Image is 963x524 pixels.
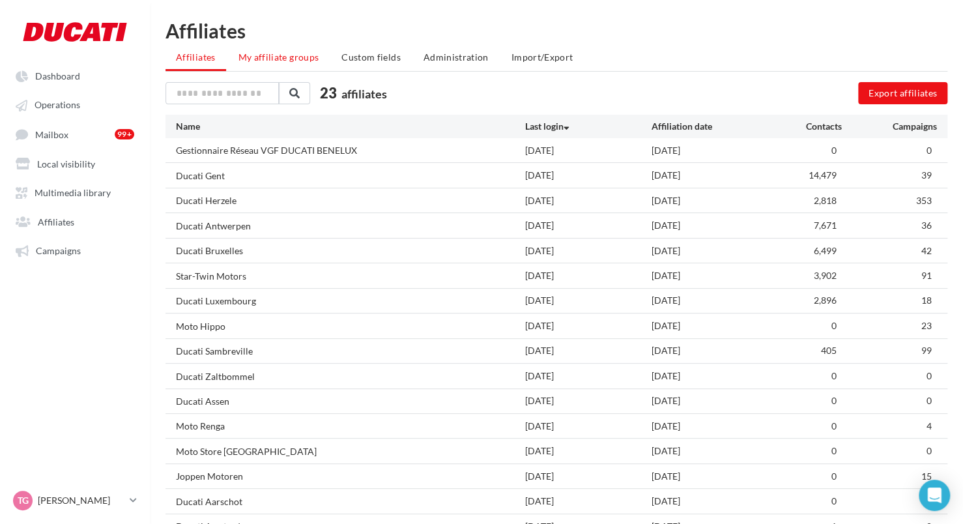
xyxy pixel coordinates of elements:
[652,470,779,483] div: [DATE]
[176,295,256,308] div: Ducati Luxembourg
[525,444,652,458] div: [DATE]
[652,370,779,383] div: [DATE]
[8,209,142,233] a: Affiliates
[176,194,237,207] div: Ducati Herzele
[525,319,652,332] div: [DATE]
[35,100,80,111] span: Operations
[525,169,652,182] div: [DATE]
[525,294,652,307] div: [DATE]
[525,194,652,207] div: [DATE]
[821,345,837,356] span: 405
[525,344,652,357] div: [DATE]
[38,216,74,227] span: Affiliates
[814,270,837,281] span: 3,902
[831,495,837,506] span: 0
[831,420,837,431] span: 0
[176,120,525,133] div: Name
[10,488,139,513] a: TG [PERSON_NAME]
[525,420,652,433] div: [DATE]
[809,169,837,181] span: 14,479
[921,270,932,281] span: 91
[341,87,387,101] span: affiliates
[921,345,932,356] span: 99
[831,320,837,331] span: 0
[8,64,142,87] a: Dashboard
[927,395,932,406] span: 0
[36,245,81,256] span: Campaigns
[176,144,357,157] div: Gestionnaire Réseau VGF DUCATI BENELUX
[652,120,779,133] div: Affiliation date
[35,128,68,139] span: Mailbox
[814,195,837,206] span: 2,818
[8,180,142,203] a: Multimedia library
[320,83,337,103] span: 23
[424,51,489,63] span: Administration
[652,495,779,508] div: [DATE]
[8,93,142,116] a: Operations
[831,445,837,456] span: 0
[927,145,932,156] span: 0
[831,145,837,156] span: 0
[842,120,937,133] div: Campaigns
[525,394,652,407] div: [DATE]
[652,219,779,232] div: [DATE]
[916,195,932,206] span: 353
[525,269,652,282] div: [DATE]
[176,420,225,433] div: Moto Renga
[176,395,229,408] div: Ducati Assen
[927,445,932,456] span: 0
[38,494,124,507] p: [PERSON_NAME]
[176,169,225,182] div: Ducati Gent
[176,320,225,333] div: Moto Hippo
[525,219,652,232] div: [DATE]
[176,345,253,358] div: Ducati Sambreville
[927,370,932,381] span: 0
[921,320,932,331] span: 23
[35,70,80,81] span: Dashboard
[525,495,652,508] div: [DATE]
[779,120,842,133] div: Contacts
[35,187,111,198] span: Multimedia library
[652,344,779,357] div: [DATE]
[525,120,652,133] div: Last login
[831,395,837,406] span: 0
[652,394,779,407] div: [DATE]
[831,471,837,482] span: 0
[831,370,837,381] span: 0
[652,319,779,332] div: [DATE]
[525,370,652,383] div: [DATE]
[652,294,779,307] div: [DATE]
[8,122,142,146] a: Mailbox 99+
[921,245,932,256] span: 42
[652,444,779,458] div: [DATE]
[919,480,950,511] div: Open Intercom Messenger
[176,445,317,458] div: Moto Store [GEOGRAPHIC_DATA]
[176,470,243,483] div: Joppen Motoren
[525,244,652,257] div: [DATE]
[176,270,246,283] div: Star-Twin Motors
[165,21,947,40] div: Affiliates
[652,194,779,207] div: [DATE]
[921,220,932,231] span: 36
[8,238,142,261] a: Campaigns
[652,244,779,257] div: [DATE]
[652,169,779,182] div: [DATE]
[18,494,29,507] span: TG
[238,51,319,63] span: My affiliate groups
[176,370,255,383] div: Ducati Zaltbommel
[814,245,837,256] span: 6,499
[927,420,932,431] span: 4
[341,51,401,63] span: Custom fields
[176,244,243,257] div: Ducati Bruxelles
[8,151,142,175] a: Local visibility
[652,420,779,433] div: [DATE]
[921,471,932,482] span: 15
[858,82,947,104] button: Export affiliates
[921,295,932,306] span: 18
[176,220,251,233] div: Ducati Antwerpen
[115,129,134,139] div: 99+
[652,144,779,157] div: [DATE]
[652,269,779,282] div: [DATE]
[176,495,242,508] div: Ducati Aarschot
[525,144,652,157] div: [DATE]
